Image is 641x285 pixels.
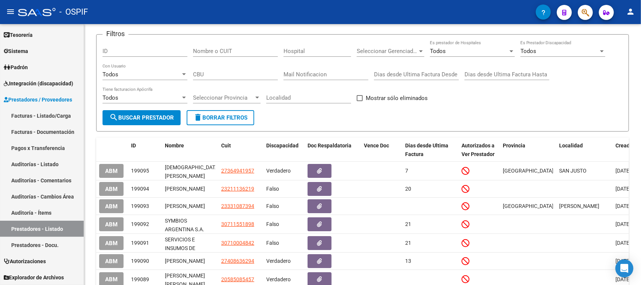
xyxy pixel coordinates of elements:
span: Mostrar sólo eliminados [366,94,428,103]
span: 21 [405,221,411,227]
div: Open Intercom Messenger [615,259,633,277]
span: 21 [405,240,411,246]
span: Discapacidad [266,142,299,149]
mat-icon: delete [193,113,202,122]
span: Verdadero [266,258,291,264]
span: 199089 [131,276,149,282]
span: ABM [105,168,118,174]
div: [DEMOGRAPHIC_DATA][PERSON_NAME] [PERSON_NAME] [165,163,215,179]
span: ID [131,142,136,149]
span: Integración (discapacidad) [4,79,73,88]
span: [PERSON_NAME] [559,203,599,209]
span: [GEOGRAPHIC_DATA] [503,203,554,209]
span: Buscar Prestador [109,114,174,121]
div: SERVICIOS E INSUMOS DE MEDICINA SRL [165,235,215,251]
span: Provincia [503,142,525,149]
span: 23211136219 [221,186,254,192]
span: Todos [103,71,118,78]
datatable-header-cell: Localidad [556,138,612,162]
span: [DATE] [615,168,631,174]
button: ABM [99,254,124,268]
span: Padrón [4,63,28,71]
span: ABM [105,258,118,265]
span: [DATE] [615,186,631,192]
span: Tesorería [4,31,33,39]
span: Todos [520,48,536,55]
h3: Filtros [103,29,128,39]
span: Todos [103,94,118,101]
span: Sistema [4,47,28,55]
mat-icon: menu [6,7,15,16]
span: Cuit [221,142,231,149]
span: Seleccionar Gerenciador [357,48,418,55]
span: - OSPIF [59,4,88,20]
datatable-header-cell: ID [128,138,162,162]
span: 27408636294 [221,258,254,264]
button: ABM [99,199,124,213]
span: 199091 [131,240,149,246]
span: 23331087394 [221,203,254,209]
span: Explorador de Archivos [4,273,64,282]
span: Autorizados a Ver Prestador [462,142,495,157]
span: 199092 [131,221,149,227]
datatable-header-cell: Provincia [500,138,556,162]
datatable-header-cell: Vence Doc [361,138,402,162]
span: 30711551898 [221,221,254,227]
span: Dias desde Ultima Factura [405,142,448,157]
span: [DATE] [615,258,631,264]
span: 30710004842 [221,240,254,246]
span: ABM [105,221,118,228]
span: 7 [405,168,408,174]
span: Seleccionar Provincia [193,94,254,101]
span: 27364941957 [221,168,254,174]
mat-icon: person [626,7,635,16]
button: ABM [99,236,124,250]
span: Falso [266,186,279,192]
datatable-header-cell: Cuit [218,138,263,162]
span: [DATE] [615,276,631,282]
datatable-header-cell: Discapacidad [263,138,305,162]
div: [PERSON_NAME] [165,257,215,265]
span: 20585085457 [221,276,254,282]
span: Falso [266,221,279,227]
span: Todos [430,48,446,55]
span: Falso [266,240,279,246]
span: Verdadero [266,276,291,282]
span: Nombre [165,142,184,149]
span: SAN JUSTO [559,168,587,174]
span: Borrar Filtros [193,114,247,121]
mat-icon: search [109,113,118,122]
span: 199095 [131,168,149,174]
div: SYMBIOS ARGENTINA S.A. [165,217,215,232]
span: Autorizaciones [4,257,46,265]
button: ABM [99,217,124,231]
span: 20 [405,186,411,192]
span: [GEOGRAPHIC_DATA] [503,168,554,174]
span: Doc Respaldatoria [308,142,351,149]
span: [DATE] [615,221,631,227]
span: 199094 [131,186,149,192]
datatable-header-cell: Doc Respaldatoria [305,138,361,162]
datatable-header-cell: Nombre [162,138,218,162]
datatable-header-cell: Autorizados a Ver Prestador [459,138,500,162]
div: [PERSON_NAME] [165,202,215,211]
span: Verdadero [266,168,291,174]
button: ABM [99,164,124,178]
datatable-header-cell: Dias desde Ultima Factura [402,138,459,162]
span: Vence Doc [364,142,389,149]
span: ABM [105,276,118,283]
span: ABM [105,186,118,193]
button: Buscar Prestador [103,110,181,125]
span: Falso [266,203,279,209]
span: Creado [615,142,633,149]
span: 199093 [131,203,149,209]
span: 199090 [131,258,149,264]
span: Localidad [559,142,583,149]
span: Prestadores / Proveedores [4,96,72,104]
span: 13 [405,258,411,264]
button: Borrar Filtros [187,110,254,125]
span: [DATE] [615,240,631,246]
span: ABM [105,240,118,247]
span: [DATE] [615,203,631,209]
span: ABM [105,203,118,210]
